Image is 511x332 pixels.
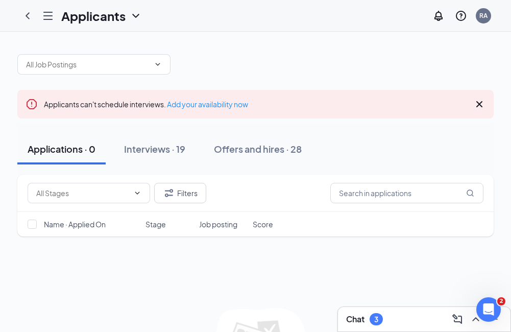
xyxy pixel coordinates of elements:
span: Name · Applied On [44,219,106,229]
h3: Chat [346,314,364,325]
div: Applications · 0 [28,143,95,155]
input: All Stages [36,187,129,199]
svg: QuestionInfo [455,10,467,22]
svg: ComposeMessage [451,313,464,325]
input: Search in applications [330,183,483,203]
svg: Notifications [432,10,445,22]
iframe: Intercom live chat [476,297,501,322]
button: Filter Filters [154,183,206,203]
svg: ChevronLeft [21,10,34,22]
svg: ChevronDown [130,10,142,22]
div: RA [479,11,488,20]
div: Interviews · 19 [124,143,185,155]
svg: ChevronUp [470,313,482,325]
svg: Hamburger [42,10,54,22]
svg: Cross [473,98,485,110]
span: Score [253,219,273,229]
button: ChevronUp [468,311,484,327]
svg: Filter [163,187,175,199]
span: Applicants can't schedule interviews. [44,100,248,109]
span: Job posting [199,219,237,229]
a: Add your availability now [167,100,248,109]
button: ComposeMessage [449,311,466,327]
span: Stage [145,219,166,229]
input: All Job Postings [26,59,150,70]
svg: MagnifyingGlass [466,189,474,197]
svg: Error [26,98,38,110]
svg: ChevronDown [133,189,141,197]
svg: ChevronDown [154,60,162,68]
span: 2 [497,297,505,305]
div: Offers and hires · 28 [214,143,302,155]
h1: Applicants [61,7,126,25]
div: 3 [374,315,378,324]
